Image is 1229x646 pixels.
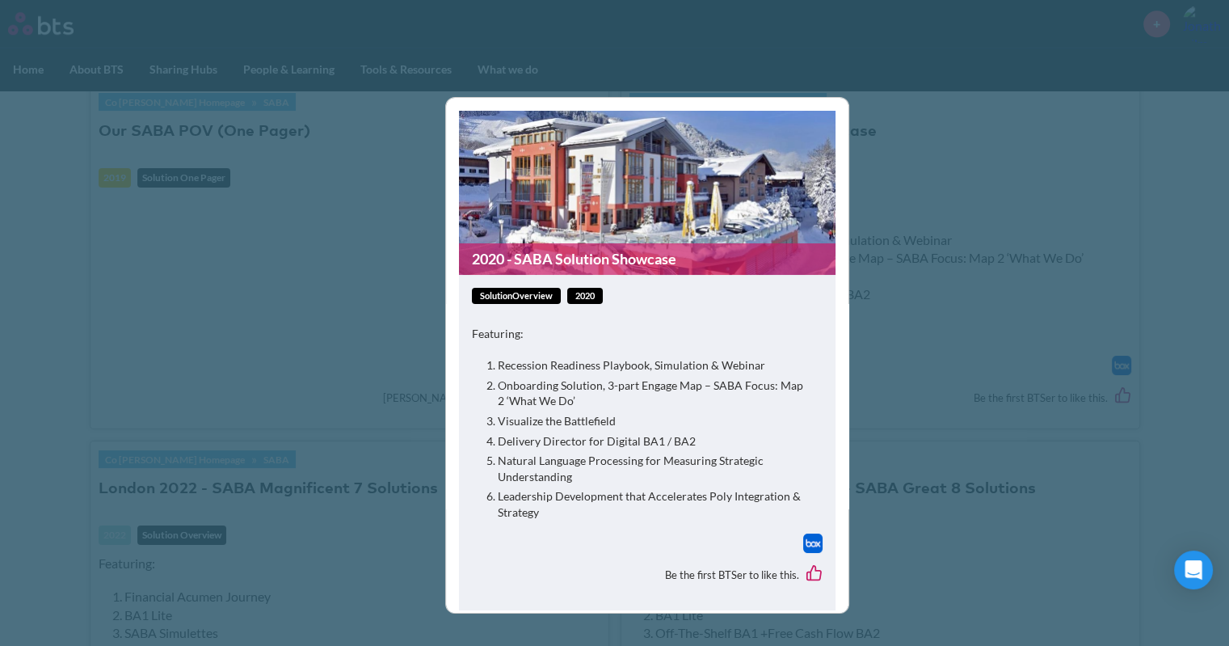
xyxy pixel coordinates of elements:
[498,433,810,450] li: Delivery Director for Digital BA1 / BA2
[803,534,823,553] img: Box logo
[1174,551,1213,589] div: Open Intercom Messenger
[472,288,561,305] span: solutionOverview
[459,243,835,275] a: 2020 - SABA Solution Showcase
[472,553,823,598] div: Be the first BTSer to like this.
[498,413,810,429] li: Visualize the Battlefield
[498,378,810,409] li: Onboarding Solution, 3-part Engage Map – SABA Focus: Map 2 ‘What We Do’
[472,326,823,342] p: Featuring:
[498,453,810,484] li: Natural Language Processing for Measuring Strategic Understanding
[498,488,810,520] li: Leadership Development that Accelerates Poly Integration & Strategy
[803,534,823,553] a: Download file from Box
[567,288,603,305] span: 2020
[498,357,810,374] li: Recession Readiness Playbook, Simulation & Webinar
